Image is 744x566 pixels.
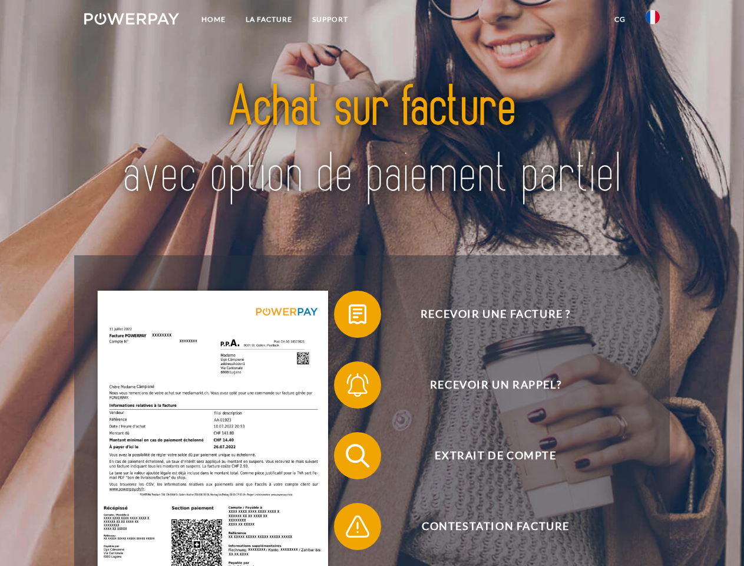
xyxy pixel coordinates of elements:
[334,503,640,550] button: Contestation Facture
[351,291,640,338] span: Recevoir une facture ?
[334,361,640,409] button: Recevoir un rappel?
[343,370,372,400] img: qb_bell.svg
[604,9,636,30] a: CG
[236,9,302,30] a: LA FACTURE
[334,432,640,479] button: Extrait de compte
[343,300,372,329] img: qb_bill.svg
[191,9,236,30] a: Home
[343,441,372,470] img: qb_search.svg
[334,291,640,338] button: Recevoir une facture ?
[113,57,631,226] img: title-powerpay_fr.svg
[84,13,179,25] img: logo-powerpay-white.svg
[351,361,640,409] span: Recevoir un rappel?
[302,9,358,30] a: Support
[646,10,660,24] img: fr
[343,512,372,541] img: qb_warning.svg
[351,432,640,479] span: Extrait de compte
[351,503,640,550] span: Contestation Facture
